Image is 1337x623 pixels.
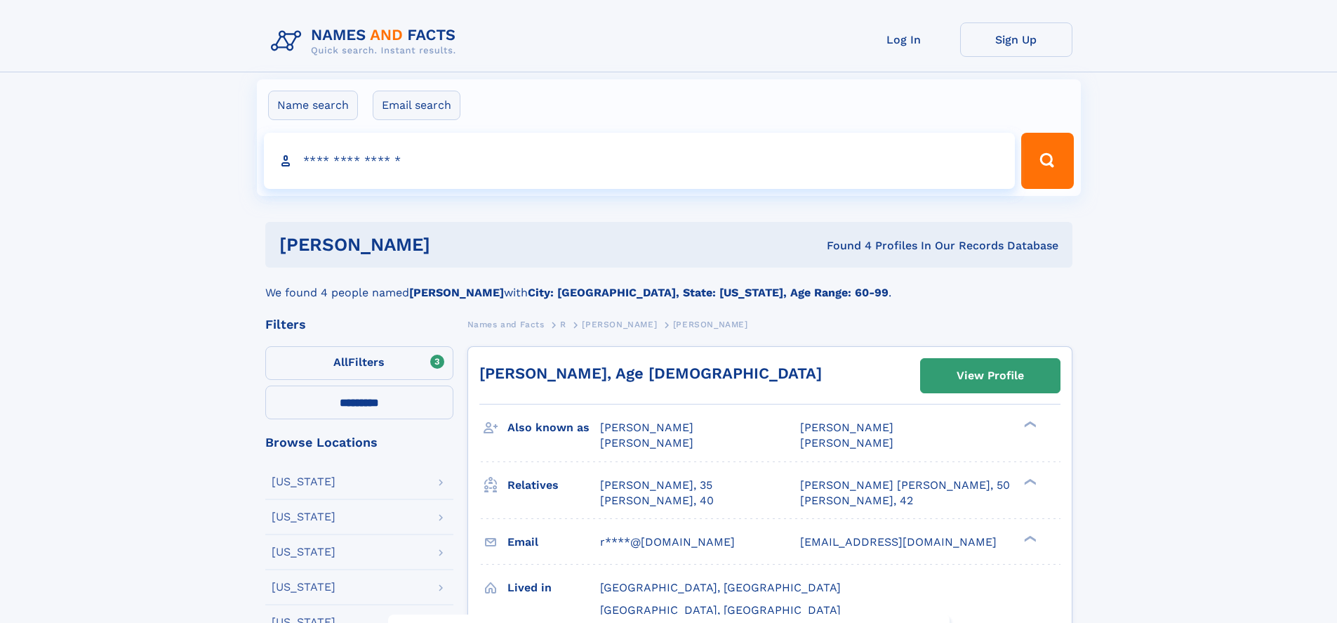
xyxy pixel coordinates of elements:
[264,133,1016,189] input: search input
[1021,133,1073,189] button: Search Button
[921,359,1060,393] a: View Profile
[1020,420,1037,429] div: ❯
[479,365,822,382] a: [PERSON_NAME], Age [DEMOGRAPHIC_DATA]
[467,315,545,333] a: Names and Facts
[600,421,693,434] span: [PERSON_NAME]
[265,22,467,60] img: Logo Names and Facts
[600,581,841,594] span: [GEOGRAPHIC_DATA], [GEOGRAPHIC_DATA]
[848,22,960,57] a: Log In
[582,315,657,333] a: [PERSON_NAME]
[800,493,913,509] a: [PERSON_NAME], 42
[600,493,714,509] a: [PERSON_NAME], 40
[507,576,600,600] h3: Lived in
[628,238,1058,254] div: Found 4 Profiles In Our Records Database
[265,318,453,331] div: Filters
[600,478,712,493] a: [PERSON_NAME], 35
[1020,534,1037,543] div: ❯
[957,360,1024,392] div: View Profile
[560,320,566,329] span: R
[373,91,460,120] label: Email search
[272,511,335,523] div: [US_STATE]
[673,320,748,329] span: [PERSON_NAME]
[507,473,600,497] h3: Relatives
[800,535,997,549] span: [EMAIL_ADDRESS][DOMAIN_NAME]
[582,320,657,329] span: [PERSON_NAME]
[265,346,453,380] label: Filters
[1020,477,1037,486] div: ❯
[528,286,889,299] b: City: [GEOGRAPHIC_DATA], State: [US_STATE], Age Range: 60-99
[409,286,504,299] b: [PERSON_NAME]
[272,546,335,558] div: [US_STATE]
[600,436,693,450] span: [PERSON_NAME]
[507,530,600,554] h3: Email
[265,268,1072,301] div: We found 4 people named with .
[268,91,358,120] label: Name search
[333,355,348,369] span: All
[560,315,566,333] a: R
[272,476,335,487] div: [US_STATE]
[800,436,893,450] span: [PERSON_NAME]
[279,236,629,254] h1: [PERSON_NAME]
[265,436,453,449] div: Browse Locations
[272,582,335,593] div: [US_STATE]
[507,416,600,440] h3: Also known as
[960,22,1072,57] a: Sign Up
[600,603,841,617] span: [GEOGRAPHIC_DATA], [GEOGRAPHIC_DATA]
[800,478,1010,493] a: [PERSON_NAME] [PERSON_NAME], 50
[800,421,893,434] span: [PERSON_NAME]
